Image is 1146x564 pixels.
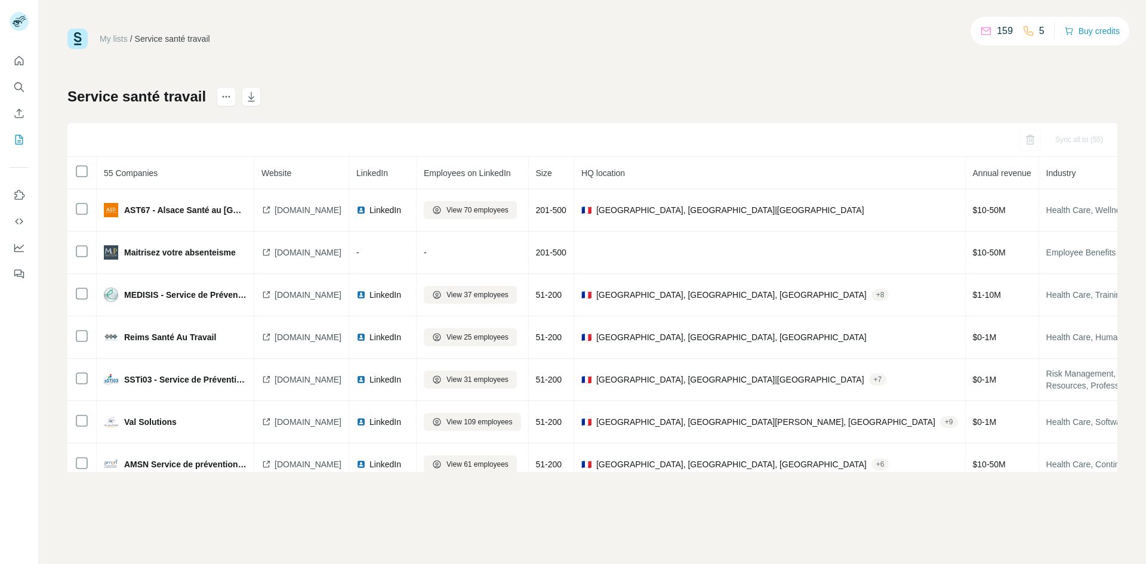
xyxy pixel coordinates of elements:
button: Use Surfe API [10,211,29,232]
p: 159 [997,24,1013,38]
button: actions [217,87,236,106]
span: $ 1-10M [973,290,1001,300]
img: company-logo [104,330,118,344]
span: [GEOGRAPHIC_DATA], [GEOGRAPHIC_DATA], [GEOGRAPHIC_DATA] [596,331,867,343]
div: + 6 [871,459,889,470]
a: My lists [100,34,128,44]
img: company-logo [104,372,118,387]
span: $ 0-1M [973,417,997,427]
img: LinkedIn logo [356,460,366,469]
span: LinkedIn [369,458,401,470]
button: View 109 employees [424,413,521,431]
span: $ 0-1M [973,332,997,342]
li: / [130,33,133,45]
img: LinkedIn logo [356,332,366,342]
img: LinkedIn logo [356,375,366,384]
span: [DOMAIN_NAME] [275,204,341,216]
span: 🇫🇷 [581,458,592,470]
span: View 109 employees [446,417,513,427]
span: HQ location [581,168,625,178]
span: [DOMAIN_NAME] [275,458,341,470]
span: [GEOGRAPHIC_DATA], [GEOGRAPHIC_DATA]|[GEOGRAPHIC_DATA] [596,204,864,216]
img: company-logo [104,457,118,471]
span: 🇫🇷 [581,374,592,386]
img: company-logo [104,203,118,217]
span: MEDISIS - Service de Prévention AND Santé au [GEOGRAPHIC_DATA] [124,289,247,301]
span: 201-500 [536,205,566,215]
span: View 70 employees [446,205,509,215]
span: 51-200 [536,375,562,384]
span: Website [261,168,291,178]
span: 51-200 [536,417,562,427]
span: LinkedIn [369,374,401,386]
span: 🇫🇷 [581,331,592,343]
button: Quick start [10,50,29,72]
span: LinkedIn [369,289,401,301]
button: Use Surfe on LinkedIn [10,184,29,206]
span: LinkedIn [369,204,401,216]
button: Feedback [10,263,29,285]
span: [GEOGRAPHIC_DATA], [GEOGRAPHIC_DATA]|[GEOGRAPHIC_DATA] [596,374,864,386]
span: Reims Santé Au Travail [124,331,216,343]
span: - [424,248,427,257]
span: [DOMAIN_NAME] [275,416,341,428]
h1: Service santé travail [67,87,206,106]
button: Buy credits [1064,23,1120,39]
span: Val Solutions [124,416,177,428]
span: 55 Companies [104,168,158,178]
span: Size [536,168,552,178]
span: AMSN Service de prévention et de santé au travail Normand [124,458,247,470]
button: View 70 employees [424,201,517,219]
span: [GEOGRAPHIC_DATA], [GEOGRAPHIC_DATA], [GEOGRAPHIC_DATA] [596,458,867,470]
button: View 61 employees [424,455,517,473]
span: [DOMAIN_NAME] [275,289,341,301]
button: View 31 employees [424,371,517,389]
span: 51-200 [536,290,562,300]
div: Service santé travail [135,33,210,45]
button: Enrich CSV [10,103,29,124]
img: Surfe Logo [67,29,88,49]
div: + 8 [871,289,889,300]
span: 🇫🇷 [581,204,592,216]
img: company-logo [104,245,118,260]
span: $ 10-50M [973,205,1006,215]
button: My lists [10,129,29,150]
span: Maitrisez votre absenteisme [124,246,236,258]
span: LinkedIn [369,416,401,428]
span: 201-500 [536,248,566,257]
span: Industry [1046,168,1076,178]
span: View 25 employees [446,332,509,343]
span: LinkedIn [369,331,401,343]
span: Employees on LinkedIn [424,168,511,178]
span: View 37 employees [446,289,509,300]
button: View 25 employees [424,328,517,346]
span: [DOMAIN_NAME] [275,246,341,258]
img: company-logo [104,415,118,429]
span: - [356,248,359,257]
span: [DOMAIN_NAME] [275,374,341,386]
img: company-logo [104,288,118,302]
span: $ 10-50M [973,460,1006,469]
button: Search [10,76,29,98]
span: [GEOGRAPHIC_DATA], [GEOGRAPHIC_DATA][PERSON_NAME], [GEOGRAPHIC_DATA] [596,416,935,428]
img: LinkedIn logo [356,205,366,215]
span: SSTi03 - Service de Prévention et de Santé au Travail Interentreprises de l'Allier [124,374,247,386]
span: $ 0-1M [973,375,997,384]
img: LinkedIn logo [356,417,366,427]
span: View 61 employees [446,459,509,470]
span: 🇫🇷 [581,289,592,301]
span: $ 10-50M [973,248,1006,257]
button: View 37 employees [424,286,517,304]
div: + 9 [940,417,958,427]
span: AST67 - Alsace Santé au [GEOGRAPHIC_DATA] [124,204,247,216]
span: 51-200 [536,460,562,469]
p: 5 [1039,24,1045,38]
span: Annual revenue [973,168,1031,178]
span: 🇫🇷 [581,416,592,428]
span: [GEOGRAPHIC_DATA], [GEOGRAPHIC_DATA], [GEOGRAPHIC_DATA] [596,289,867,301]
span: 51-200 [536,332,562,342]
span: LinkedIn [356,168,388,178]
span: [DOMAIN_NAME] [275,331,341,343]
div: + 7 [869,374,887,385]
button: Dashboard [10,237,29,258]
